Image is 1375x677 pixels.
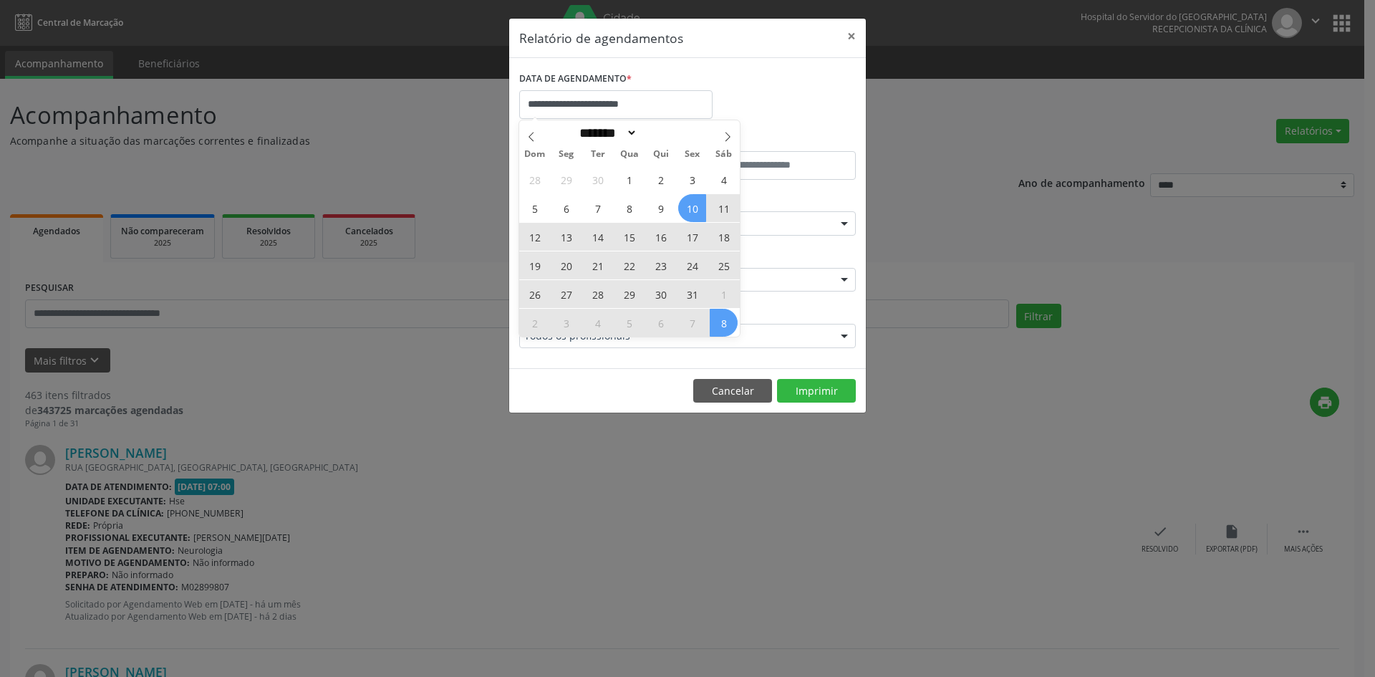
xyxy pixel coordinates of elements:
[574,125,637,140] select: Month
[584,194,612,222] span: Outubro 7, 2025
[837,19,866,54] button: Close
[710,165,738,193] span: Outubro 4, 2025
[521,194,549,222] span: Outubro 5, 2025
[691,129,856,151] label: ATÉ
[678,223,706,251] span: Outubro 17, 2025
[521,280,549,308] span: Outubro 26, 2025
[710,280,738,308] span: Novembro 1, 2025
[615,194,643,222] span: Outubro 8, 2025
[519,68,632,90] label: DATA DE AGENDAMENTO
[647,309,675,337] span: Novembro 6, 2025
[615,251,643,279] span: Outubro 22, 2025
[584,165,612,193] span: Setembro 30, 2025
[584,280,612,308] span: Outubro 28, 2025
[615,165,643,193] span: Outubro 1, 2025
[637,125,685,140] input: Year
[647,251,675,279] span: Outubro 23, 2025
[678,194,706,222] span: Outubro 10, 2025
[708,150,740,159] span: Sáb
[678,251,706,279] span: Outubro 24, 2025
[647,194,675,222] span: Outubro 9, 2025
[552,165,580,193] span: Setembro 29, 2025
[678,280,706,308] span: Outubro 31, 2025
[615,223,643,251] span: Outubro 15, 2025
[552,223,580,251] span: Outubro 13, 2025
[552,194,580,222] span: Outubro 6, 2025
[519,150,551,159] span: Dom
[552,309,580,337] span: Novembro 3, 2025
[710,194,738,222] span: Outubro 11, 2025
[521,223,549,251] span: Outubro 12, 2025
[521,309,549,337] span: Novembro 2, 2025
[678,309,706,337] span: Novembro 7, 2025
[645,150,677,159] span: Qui
[614,150,645,159] span: Qua
[552,280,580,308] span: Outubro 27, 2025
[777,379,856,403] button: Imprimir
[584,309,612,337] span: Novembro 4, 2025
[521,251,549,279] span: Outubro 19, 2025
[710,309,738,337] span: Novembro 8, 2025
[584,223,612,251] span: Outubro 14, 2025
[647,280,675,308] span: Outubro 30, 2025
[582,150,614,159] span: Ter
[677,150,708,159] span: Sex
[647,165,675,193] span: Outubro 2, 2025
[584,251,612,279] span: Outubro 21, 2025
[693,379,772,403] button: Cancelar
[647,223,675,251] span: Outubro 16, 2025
[678,165,706,193] span: Outubro 3, 2025
[519,29,683,47] h5: Relatório de agendamentos
[521,165,549,193] span: Setembro 28, 2025
[710,223,738,251] span: Outubro 18, 2025
[710,251,738,279] span: Outubro 25, 2025
[615,309,643,337] span: Novembro 5, 2025
[615,280,643,308] span: Outubro 29, 2025
[552,251,580,279] span: Outubro 20, 2025
[551,150,582,159] span: Seg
